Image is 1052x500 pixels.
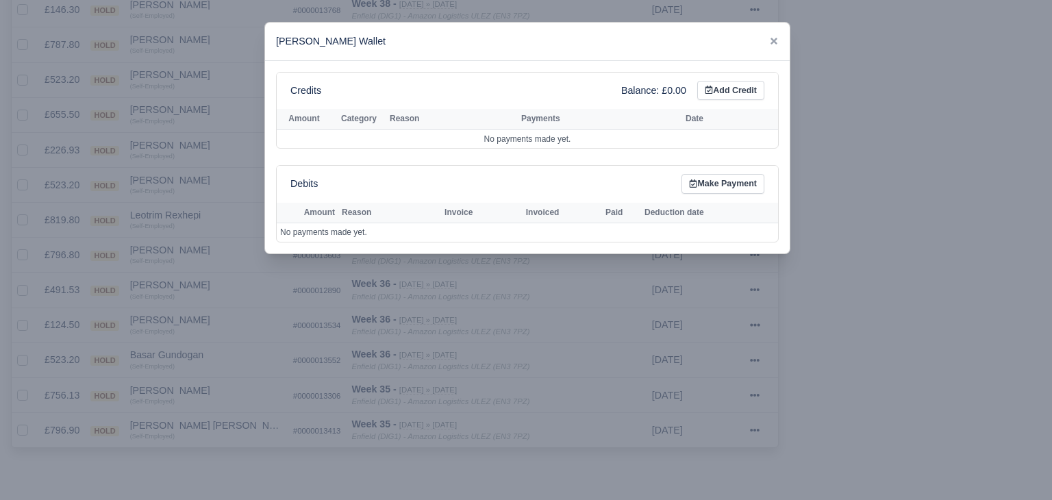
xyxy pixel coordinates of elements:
th: Date [682,109,771,129]
a: Add Credit [697,81,764,101]
h6: Debits [290,178,318,190]
th: Payments [518,109,682,129]
td: No payments made yet. [277,223,778,242]
th: Invoice [420,203,498,223]
td: No payments made yet. [277,129,778,148]
div: Balance: £0.00 [621,83,686,99]
th: Invoiced [498,203,588,223]
div: [PERSON_NAME] Wallet [265,23,790,61]
th: Reason [386,109,518,129]
th: Category [331,109,386,129]
th: Amount [277,203,338,223]
th: Reason [338,203,420,223]
th: Amount [277,109,331,129]
iframe: Chat Widget [984,434,1052,500]
th: Paid [587,203,641,223]
a: Make Payment [681,174,764,194]
h6: Credits [290,85,321,97]
th: Deduction date [641,203,778,223]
